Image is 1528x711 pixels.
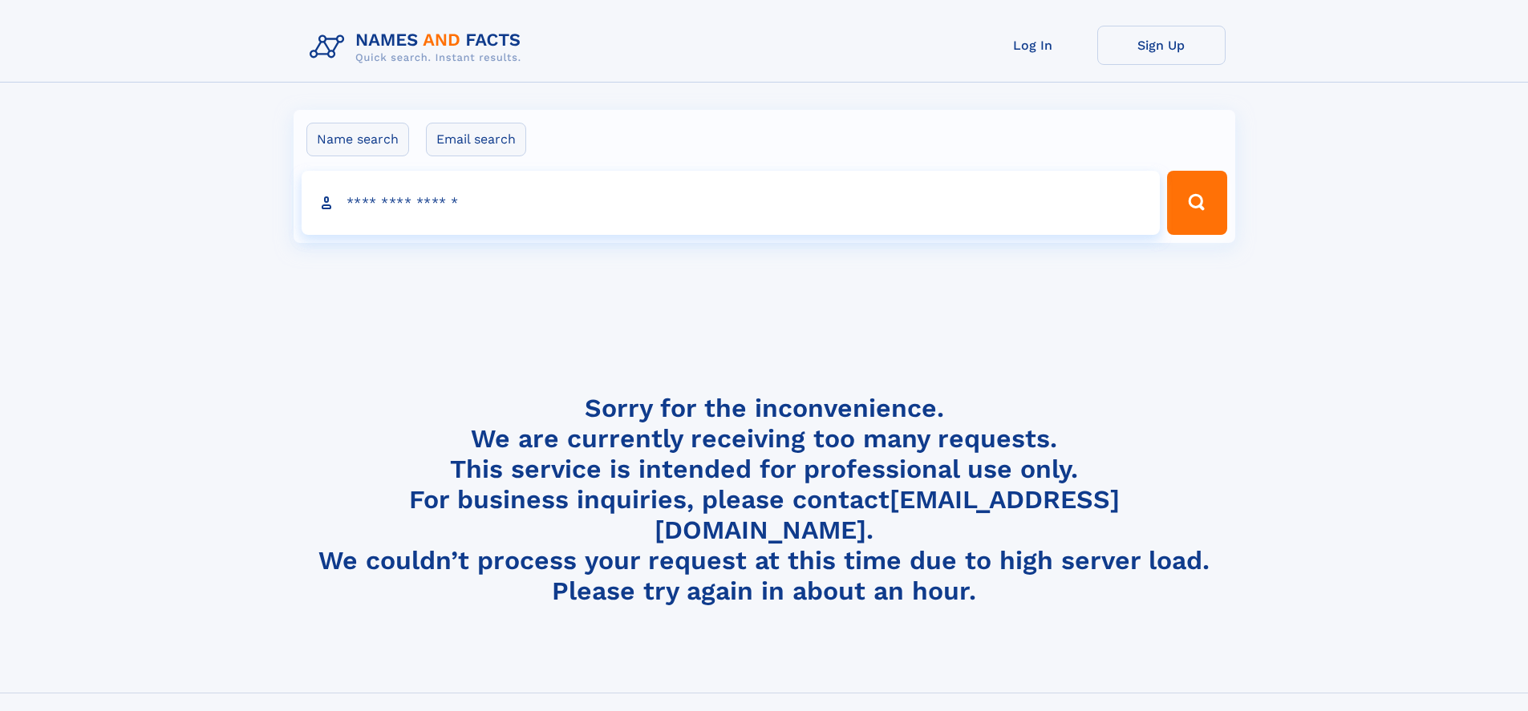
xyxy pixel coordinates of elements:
[1167,171,1226,235] button: Search Button
[303,393,1226,607] h4: Sorry for the inconvenience. We are currently receiving too many requests. This service is intend...
[302,171,1161,235] input: search input
[655,484,1120,545] a: [EMAIL_ADDRESS][DOMAIN_NAME]
[1097,26,1226,65] a: Sign Up
[426,123,526,156] label: Email search
[306,123,409,156] label: Name search
[969,26,1097,65] a: Log In
[303,26,534,69] img: Logo Names and Facts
